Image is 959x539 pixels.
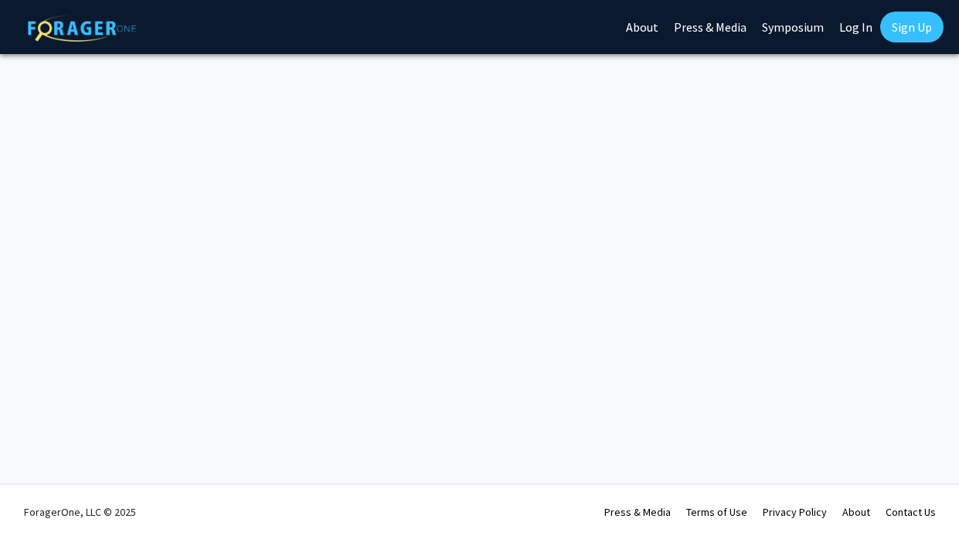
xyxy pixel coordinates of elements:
a: Contact Us [886,505,936,519]
img: ForagerOne Logo [28,15,136,42]
a: Privacy Policy [763,505,827,519]
a: Terms of Use [686,505,747,519]
div: ForagerOne, LLC © 2025 [24,485,136,539]
a: Sign Up [880,12,944,42]
a: Press & Media [604,505,671,519]
a: About [842,505,870,519]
